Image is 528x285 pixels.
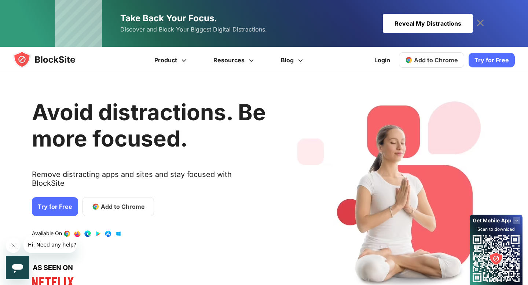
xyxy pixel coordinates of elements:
[120,13,217,23] span: Take Back Your Focus.
[469,53,515,67] a: Try for Free
[405,56,412,64] img: chrome-icon.svg
[142,47,201,73] a: Product
[32,197,78,216] a: Try for Free
[101,202,145,211] span: Add to Chrome
[23,237,77,253] iframe: Meddelande från företag
[201,47,268,73] a: Resources
[32,170,266,193] text: Remove distracting apps and sites and stay focused with BlockSite
[32,99,266,152] h1: Avoid distractions. Be more focused.
[32,230,62,237] text: Available On
[13,51,89,68] img: blocksite-icon.5d769676.svg
[82,197,154,216] a: Add to Chrome
[6,256,29,279] iframe: Knapp för att öppna meddelandefönstret
[414,56,458,64] span: Add to Chrome
[6,238,21,253] iframe: Stäng meddelande
[399,52,464,68] a: Add to Chrome
[383,14,473,33] div: Reveal My Distractions
[120,24,267,35] span: Discover and Block Your Biggest Digital Distractions.
[268,47,318,73] a: Blog
[370,51,395,69] a: Login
